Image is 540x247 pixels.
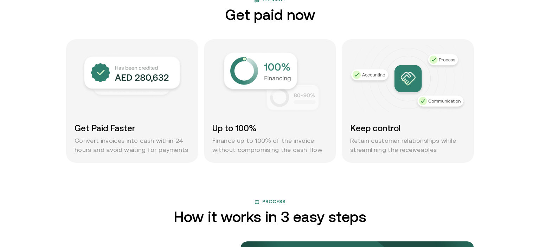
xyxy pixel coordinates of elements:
[212,122,328,135] h3: Up to 100%
[350,122,465,135] h3: Keep control
[350,136,465,154] p: Retain customer relationships while streamlining the receiveables
[255,200,259,205] img: book
[225,7,315,22] h2: Get paid now
[75,136,190,154] p: Convert invoices into cash within 24 hours and avoid waiting for payments
[81,55,183,99] img: Get paid faster
[174,209,366,225] h2: How it works in 3 easy steps
[212,136,328,154] p: Finance up to 100% of the invoice without compromising the cash flow
[262,198,286,206] span: Process
[75,122,190,135] h3: Get Paid Faster
[220,51,322,114] img: Up to 100%
[348,45,468,112] img: Keep control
